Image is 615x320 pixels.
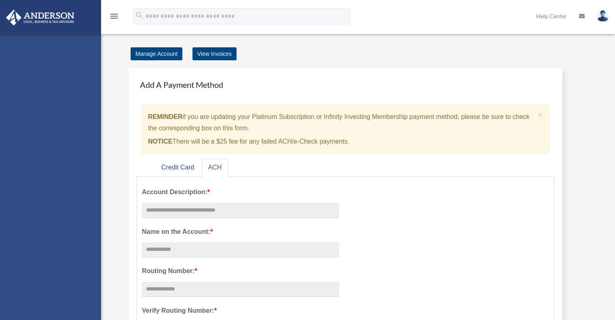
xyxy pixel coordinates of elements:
label: Verify Routing Number: [142,305,339,316]
div: if you are updating your Platinum Subscription or Infinity Investing Membership payment method, p... [142,105,549,154]
label: Routing Number: [142,265,339,277]
strong: REMINDER [148,113,182,120]
label: Name on the Account: [142,226,339,237]
span: × [538,110,543,119]
p: There will be a $25 fee for any failed ACH/e-Check payments. [148,136,535,147]
strong: NOTICE [148,138,172,145]
a: Credit Card [155,159,201,177]
a: View Invoices [192,47,237,60]
a: ACH [202,159,228,177]
button: Close [538,110,543,119]
a: menu [109,14,119,21]
label: Account Description: [142,186,339,198]
img: Anderson Advisors Platinum Portal [4,10,77,25]
h4: Add A Payment Method [137,76,554,93]
i: menu [109,11,119,21]
img: User Pic [597,10,609,22]
a: Manage Account [131,47,182,60]
i: search [135,11,144,20]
